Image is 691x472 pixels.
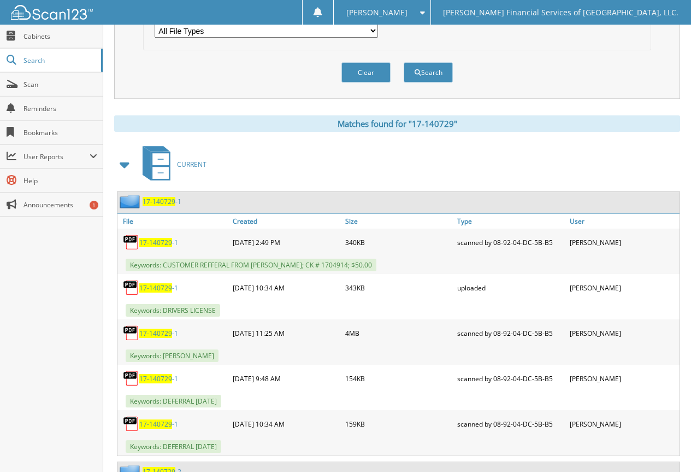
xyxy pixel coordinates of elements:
[443,9,678,16] span: [PERSON_NAME] Financial Services of [GEOGRAPHIC_DATA], LLC.
[23,104,97,113] span: Reminders
[11,5,93,20] img: scan123-logo-white.svg
[23,152,90,161] span: User Reports
[123,370,139,387] img: PDF.png
[136,143,206,186] a: CURRENT
[23,176,97,185] span: Help
[454,277,567,299] div: uploaded
[139,419,172,429] span: 17-140729
[567,277,680,299] div: [PERSON_NAME]
[90,201,98,209] div: 1
[120,195,143,208] img: folder2.png
[567,322,680,344] div: [PERSON_NAME]
[126,259,376,271] span: Keywords: CUSTOMER REFFERAL FROM [PERSON_NAME]; CK # 1704914; $50.00
[139,419,178,429] a: 17-140729-1
[23,56,96,65] span: Search
[342,214,455,229] a: Size
[454,322,567,344] div: scanned by 08-92-04-DC-5B-B5
[454,368,567,389] div: scanned by 08-92-04-DC-5B-B5
[342,231,455,253] div: 340KB
[230,413,342,435] div: [DATE] 10:34 AM
[346,9,407,16] span: [PERSON_NAME]
[143,197,181,206] a: 17-140729-1
[636,419,691,472] iframe: Chat Widget
[342,322,455,344] div: 4MB
[23,128,97,137] span: Bookmarks
[23,80,97,89] span: Scan
[567,231,680,253] div: [PERSON_NAME]
[404,62,453,83] button: Search
[567,413,680,435] div: [PERSON_NAME]
[177,160,206,169] span: CURRENT
[139,238,172,247] span: 17-140729
[230,277,342,299] div: [DATE] 10:34 AM
[123,234,139,250] img: PDF.png
[230,231,342,253] div: [DATE] 2:49 PM
[454,413,567,435] div: scanned by 08-92-04-DC-5B-B5
[567,368,680,389] div: [PERSON_NAME]
[139,329,172,338] span: 17-140729
[139,374,172,383] span: 17-140729
[341,62,391,83] button: Clear
[139,238,178,247] a: 17-140729-1
[117,214,230,229] a: File
[143,197,175,206] span: 17-140729
[139,283,172,293] span: 17-140729
[567,214,680,229] a: User
[230,322,342,344] div: [DATE] 11:25 AM
[342,277,455,299] div: 343KB
[454,214,567,229] a: Type
[139,329,178,338] a: 17-140729-1
[126,349,218,362] span: Keywords: [PERSON_NAME]
[23,32,97,41] span: Cabinets
[139,374,178,383] a: 17-140729-1
[23,200,97,209] span: Announcements
[342,368,455,389] div: 154KB
[114,115,680,132] div: Matches found for "17-140729"
[454,231,567,253] div: scanned by 08-92-04-DC-5B-B5
[123,416,139,432] img: PDF.png
[126,304,220,317] span: Keywords: DRIVERS LICENSE
[123,279,139,296] img: PDF.png
[123,325,139,341] img: PDF.png
[126,440,221,453] span: Keywords: DEFERRAL [DATE]
[139,283,178,293] a: 17-140729-1
[230,214,342,229] a: Created
[230,368,342,389] div: [DATE] 9:48 AM
[126,395,221,407] span: Keywords: DEFERRAL [DATE]
[342,413,455,435] div: 159KB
